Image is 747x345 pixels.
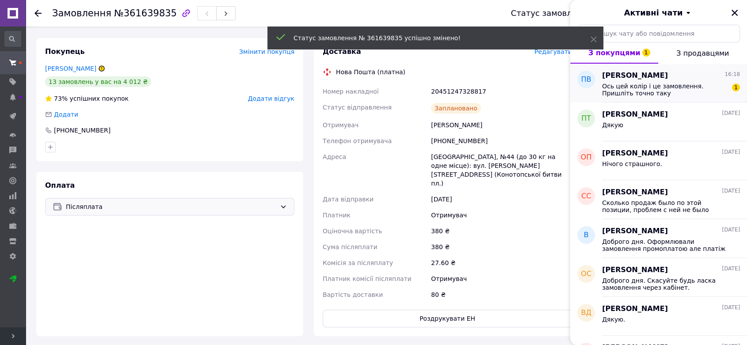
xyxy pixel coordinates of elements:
[602,199,728,213] span: Сколько продаж было по этой позиции, проблем с ней не было
[429,207,574,223] div: Отримувач
[323,137,392,144] span: Телефон отримувача
[54,95,68,102] span: 73%
[581,191,591,201] span: СС
[45,47,85,56] span: Покупець
[248,95,294,102] span: Додати відгук
[45,65,96,72] a: [PERSON_NAME]
[239,48,294,55] span: Змінити покупця
[602,121,623,129] span: Дякую
[602,226,668,236] span: [PERSON_NAME]
[429,223,574,239] div: 380 ₴
[602,160,662,167] span: Нічого страшного.
[323,104,392,111] span: Статус відправлення
[577,25,740,42] input: Пошук чату або повідомлення
[293,34,568,42] div: Статус замовлення № 361639835 успішно змінено!
[114,8,177,19] span: №361639835
[676,49,729,57] span: З продавцями
[602,277,728,291] span: Доброго дня. Скасуйте будь ласка замовлення через кабінет.
[534,48,572,55] span: Редагувати
[323,227,382,235] span: Оціночна вартість
[602,316,625,323] span: Дякую.
[602,71,668,81] span: [PERSON_NAME]
[429,117,574,133] div: [PERSON_NAME]
[722,226,740,234] span: [DATE]
[642,49,650,57] span: 1
[323,310,572,327] button: Роздрукувати ЕН
[429,287,574,303] div: 80 ₴
[45,76,151,87] div: 13 замовлень у вас на 4 012 ₴
[602,187,668,197] span: [PERSON_NAME]
[602,304,668,314] span: [PERSON_NAME]
[66,202,276,212] span: Післяплата
[658,42,747,64] button: З продавцями
[323,88,379,95] span: Номер накладної
[54,111,78,118] span: Додати
[722,304,740,311] span: [DATE]
[722,265,740,273] span: [DATE]
[45,181,75,190] span: Оплата
[511,9,592,18] div: Статус замовлення
[570,258,747,297] button: ОС[PERSON_NAME][DATE]Доброго дня. Скасуйте будь ласка замовлення через кабінет.
[429,271,574,287] div: Отримувач
[581,308,591,318] span: ВД
[602,83,728,97] span: Ось цей колір і це замовлення. Пришліть точно таку
[323,291,383,298] span: Вартість доставки
[570,297,747,336] button: ВД[PERSON_NAME][DATE]Дякую.
[570,180,747,219] button: СС[PERSON_NAME][DATE]Сколько продаж было по этой позиции, проблем с ней не было
[429,191,574,207] div: [DATE]
[729,8,740,18] button: Закрити
[602,110,668,120] span: [PERSON_NAME]
[602,148,668,159] span: [PERSON_NAME]
[570,42,658,64] button: З покупцями1
[323,243,377,250] span: Сума післяплати
[584,230,589,240] span: В
[34,9,42,18] div: Повернутися назад
[602,265,668,275] span: [PERSON_NAME]
[323,196,373,203] span: Дата відправки
[570,64,747,102] button: ПВ[PERSON_NAME]16:18Ось цей колір і це замовлення. Пришліть точно таку1
[323,259,393,266] span: Комісія за післяплату
[429,83,574,99] div: 20451247328817
[570,102,747,141] button: ПТ[PERSON_NAME][DATE]Дякую
[323,212,351,219] span: Платник
[570,141,747,180] button: ОП[PERSON_NAME][DATE]Нічого страшного.
[323,121,358,129] span: Отримувач
[581,269,591,279] span: ОС
[323,275,412,282] span: Платник комісії післяплати
[429,239,574,255] div: 380 ₴
[429,255,574,271] div: 27.60 ₴
[429,133,574,149] div: [PHONE_NUMBER]
[570,219,747,258] button: В[PERSON_NAME][DATE]Доброго дня. Оформлювали замовлення промоплатою але платіж не пройшов. Якщо з...
[581,152,592,163] span: ОП
[722,110,740,117] span: [DATE]
[732,83,740,91] span: 1
[581,75,591,85] span: ПВ
[431,103,481,114] div: Заплановано
[334,68,408,76] div: Нова Пошта (платна)
[53,126,111,135] div: [PHONE_NUMBER]
[429,149,574,191] div: [GEOGRAPHIC_DATA], №44 (до 30 кг на одне місце): вул. [PERSON_NAME][STREET_ADDRESS] (Конотопської...
[722,187,740,195] span: [DATE]
[595,7,722,19] button: Активні чати
[722,148,740,156] span: [DATE]
[323,47,361,56] span: Доставка
[624,7,682,19] span: Активні чати
[581,114,591,124] span: ПТ
[52,8,111,19] span: Замовлення
[323,153,346,160] span: Адреса
[724,71,740,78] span: 16:18
[588,49,640,57] span: З покупцями
[45,94,129,103] div: успішних покупок
[602,238,728,252] span: Доброго дня. Оформлювали замовлення промоплатою але платіж не пройшов. Якщо замовлення актуальне ...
